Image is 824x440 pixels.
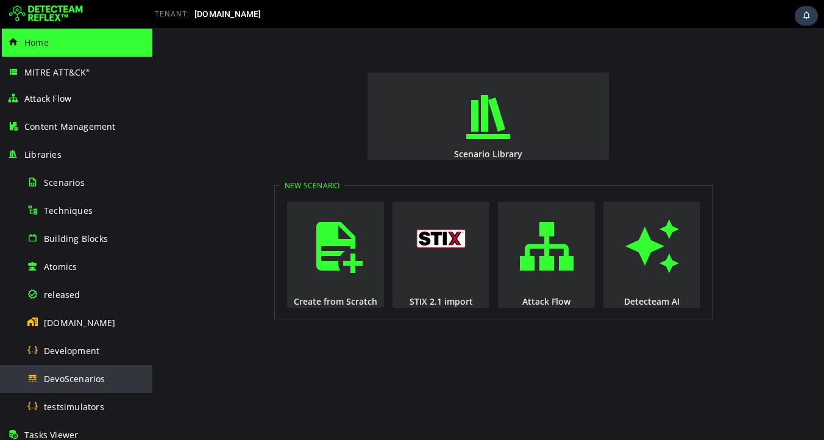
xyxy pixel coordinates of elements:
span: [DOMAIN_NAME] [194,9,261,19]
span: MITRE ATT&CK [24,66,90,78]
button: Scenario Library [215,44,456,132]
span: [DOMAIN_NAME] [44,317,116,328]
button: STIX 2.1 import [240,174,337,280]
span: Home [24,37,49,48]
legend: New Scenario [127,152,192,163]
div: Task Notifications [795,6,818,26]
span: Scenarios [44,177,85,188]
span: Development [44,345,99,357]
div: Create from Scratch [133,268,233,279]
span: Content Management [24,121,116,132]
div: Attack Flow [344,268,444,279]
span: released [44,289,80,300]
span: Atomics [44,261,77,272]
button: Detecteam AI [451,174,548,280]
span: Libraries [24,149,62,160]
span: testsimulators [44,401,104,413]
button: Attack Flow [346,174,442,280]
span: Building Blocks [44,233,108,244]
span: TENANT: [155,10,190,18]
div: Detecteam AI [450,268,549,279]
sup: ® [86,68,90,73]
img: logo_stix.svg [264,201,314,220]
span: Techniques [44,205,93,216]
span: DevoScenarios [44,373,105,385]
button: Create from Scratch [135,174,232,280]
div: Scenario Library [214,120,458,132]
span: Attack Flow [24,93,71,104]
div: STIX 2.1 import [239,268,338,279]
img: Detecteam logo [9,4,83,24]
